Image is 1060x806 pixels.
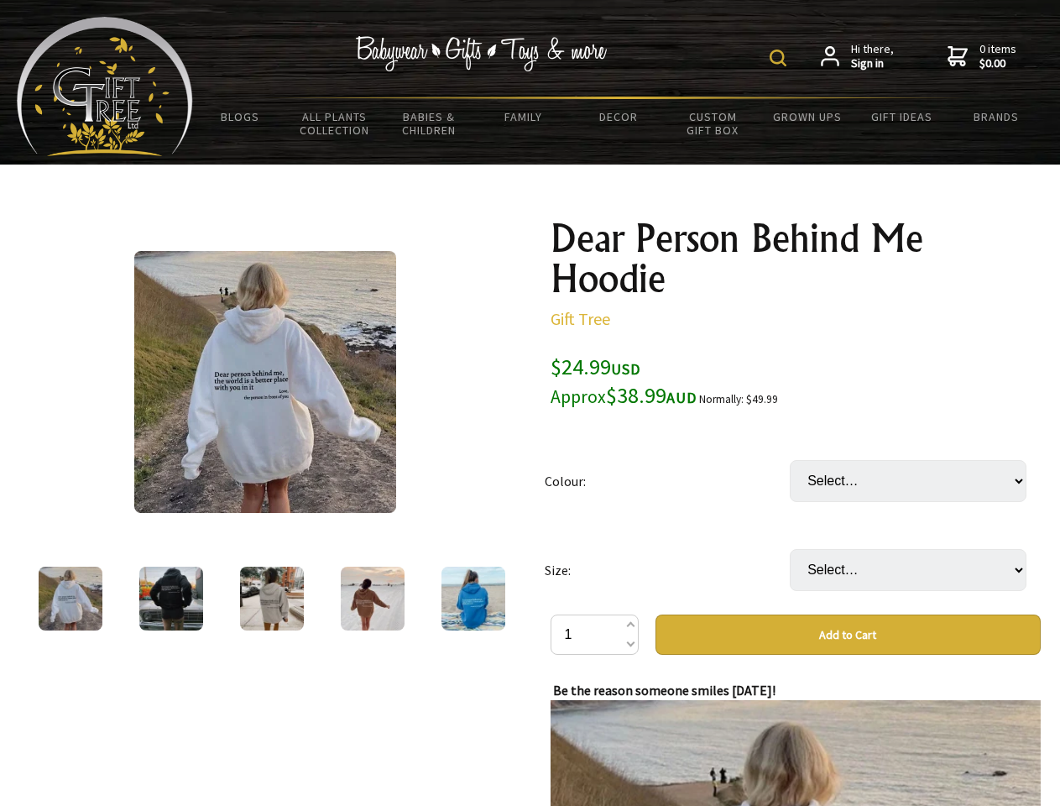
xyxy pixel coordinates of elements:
strong: $0.00 [979,56,1016,71]
img: Babyware - Gifts - Toys and more... [17,17,193,156]
a: 0 items$0.00 [948,42,1016,71]
a: Babies & Children [382,99,477,148]
small: Normally: $49.99 [699,392,778,406]
a: Brands [949,99,1044,134]
small: Approx [551,385,606,408]
img: Dear Person Behind Me Hoodie [139,567,203,631]
a: Gift Ideas [854,99,949,134]
span: Hi there, [851,42,894,71]
strong: Sign in [851,56,894,71]
a: All Plants Collection [288,99,383,148]
img: Dear Person Behind Me Hoodie [39,567,102,631]
span: USD [611,359,640,379]
img: Dear Person Behind Me Hoodie [441,567,505,631]
img: Dear Person Behind Me Hoodie [134,251,396,513]
a: Custom Gift Box [666,99,760,148]
a: Family [477,99,572,134]
h1: Dear Person Behind Me Hoodie [551,218,1041,299]
img: Dear Person Behind Me Hoodie [240,567,304,631]
button: Add to Cart [655,615,1041,655]
img: Babywear - Gifts - Toys & more [356,36,608,71]
img: Dear Person Behind Me Hoodie [341,567,405,631]
span: $24.99 $38.99 [551,353,697,409]
td: Size: [545,526,790,615]
a: Decor [571,99,666,134]
a: Grown Ups [760,99,854,134]
span: 0 items [979,41,1016,71]
a: Hi there,Sign in [821,42,894,71]
img: product search [770,50,786,66]
a: Gift Tree [551,308,610,329]
td: Colour: [545,437,790,526]
a: BLOGS [193,99,288,134]
span: AUD [666,388,697,407]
